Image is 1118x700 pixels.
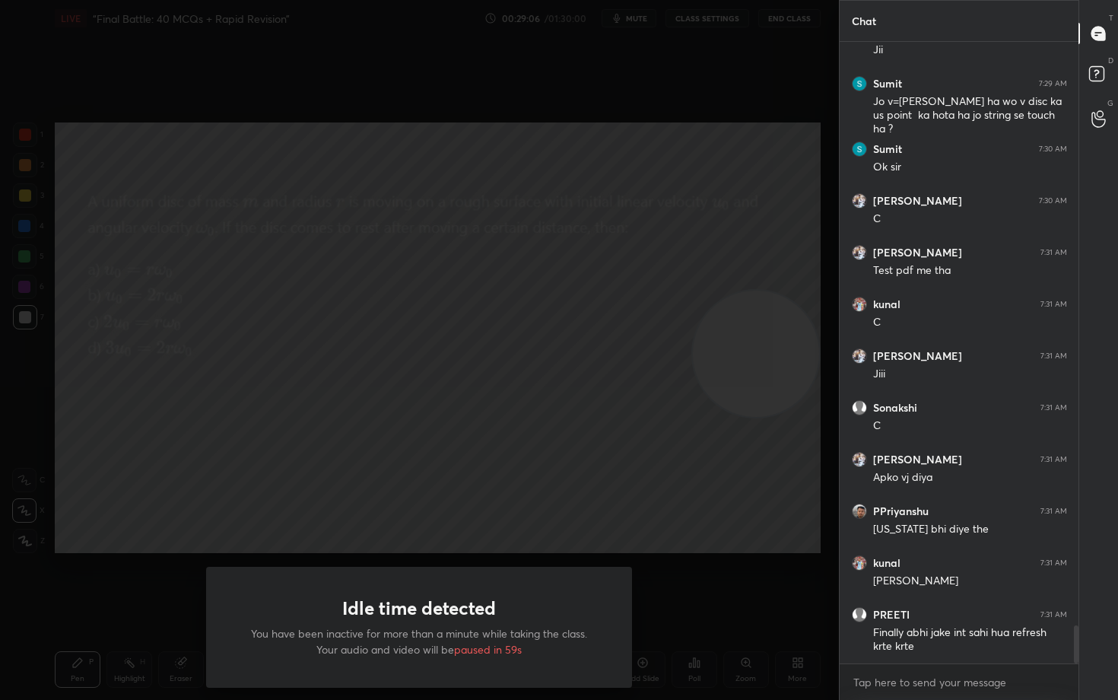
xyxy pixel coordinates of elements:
h6: Sonakshi [873,401,917,415]
img: 0077f478210d424bb14125281e68059c.jpg [852,348,867,364]
div: Test pdf me tha [873,263,1067,278]
h6: Sumit [873,142,902,156]
div: 7:29 AM [1039,79,1067,88]
img: 0077f478210d424bb14125281e68059c.jpg [852,193,867,208]
img: 0077f478210d424bb14125281e68059c.jpg [852,452,867,467]
h6: kunal [873,556,900,570]
img: 3 [852,76,867,91]
img: 3 [852,142,867,157]
h6: Sumit [873,77,902,91]
h6: PPriyanshu [873,504,929,518]
div: [PERSON_NAME] [873,574,1067,589]
p: T [1109,12,1113,24]
div: 7:30 AM [1039,196,1067,205]
div: Apko vj diya [873,470,1067,485]
h6: [PERSON_NAME] [873,349,962,363]
h6: [PERSON_NAME] [873,246,962,259]
h6: [PERSON_NAME] [873,194,962,208]
img: default.png [852,607,867,622]
div: 7:31 AM [1040,300,1067,309]
div: C [873,418,1067,434]
img: 0077f478210d424bb14125281e68059c.jpg [852,245,867,260]
p: Chat [840,1,888,41]
p: You have been inactive for more than a minute while taking the class. Your audio and video will be [243,625,596,657]
div: 7:31 AM [1040,403,1067,412]
div: Ok sir [873,160,1067,175]
div: 7:31 AM [1040,352,1067,361]
p: D [1108,55,1113,66]
h6: [PERSON_NAME] [873,453,962,466]
img: 001eba9e199847959c241b6fad6b1f6f.jpg [852,555,867,571]
h1: Idle time detected [342,597,496,619]
img: 001eba9e199847959c241b6fad6b1f6f.jpg [852,297,867,312]
img: default.png [852,400,867,415]
div: grid [840,42,1079,663]
div: Jiii [873,367,1067,382]
div: 7:31 AM [1040,248,1067,257]
div: 7:31 AM [1040,610,1067,619]
img: 9dec0109a5e64262a8197617a6b4af91.jpg [852,504,867,519]
div: Finally abhi jake int sahi hua refresh krte krte [873,625,1067,654]
div: [US_STATE] bhi diye the [873,522,1067,537]
div: 7:31 AM [1040,455,1067,464]
div: 7:31 AM [1040,507,1067,516]
div: Jii [873,43,1067,58]
div: 7:31 AM [1040,558,1067,568]
h6: kunal [873,297,900,311]
div: C [873,315,1067,330]
p: G [1107,97,1113,109]
span: paused in 59s [454,642,522,657]
h6: PREETI [873,608,910,622]
div: C [873,212,1067,227]
div: Jo v=[PERSON_NAME] ha wo v disc ka us point ka hota ha jo string se touch ha ? [873,94,1067,137]
div: 7:30 AM [1039,145,1067,154]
